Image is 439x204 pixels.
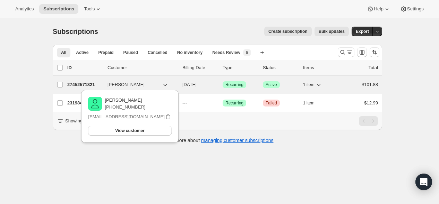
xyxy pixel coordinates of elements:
[65,118,104,124] p: Showing 1 to 2 of 2
[80,4,106,14] button: Tools
[76,50,88,55] span: Active
[182,100,187,105] span: ---
[266,100,277,106] span: Failed
[303,82,315,87] span: 1 item
[352,27,373,36] button: Export
[177,50,203,55] span: No inventory
[268,29,308,34] span: Create subscription
[88,126,171,136] button: View customer
[369,64,378,71] p: Total
[364,100,378,105] span: $12.99
[43,6,74,12] span: Subscriptions
[319,29,345,34] span: Bulk updates
[257,48,268,57] button: Create new view
[246,50,248,55] span: 6
[123,50,138,55] span: Paused
[225,100,243,106] span: Recurring
[15,6,34,12] span: Analytics
[107,81,145,88] span: [PERSON_NAME]
[67,81,102,88] p: 27452571821
[362,82,378,87] span: $101.88
[415,174,432,190] div: Open Intercom Messenger
[182,64,217,71] p: Billing Date
[315,27,349,36] button: Bulk updates
[67,64,102,71] p: ID
[105,97,145,104] p: [PERSON_NAME]
[61,50,66,55] span: All
[303,80,322,90] button: 1 item
[357,47,367,57] button: Customize table column order and visibility
[53,28,98,35] span: Subscriptions
[303,64,338,71] div: Items
[84,6,95,12] span: Tools
[264,27,312,36] button: Create subscription
[356,29,369,34] span: Export
[67,64,378,71] div: IDCustomerBilling DateTypeStatusItemsTotal
[67,98,378,108] div: 23198466221[PERSON_NAME]---SuccessRecurringCriticalFailed1 item$12.99
[212,50,240,55] span: Needs Review
[39,4,78,14] button: Subscriptions
[201,138,274,143] a: managing customer subscriptions
[105,104,145,111] p: [PHONE_NUMBER]
[225,82,243,87] span: Recurring
[223,64,257,71] div: Type
[338,47,354,57] button: Search and filter results
[303,98,322,108] button: 1 item
[103,79,173,90] button: [PERSON_NAME]
[407,6,424,12] span: Settings
[182,82,197,87] span: [DATE]
[67,100,102,106] p: 23198466221
[303,100,315,106] span: 1 item
[88,113,164,120] p: [EMAIL_ADDRESS][DOMAIN_NAME]
[98,50,113,55] span: Prepaid
[88,97,102,111] img: variant image
[67,80,378,90] div: 27452571821[PERSON_NAME][DATE]SuccessRecurringSuccessActive1 item$101.88
[263,64,298,71] p: Status
[266,82,277,87] span: Active
[162,137,274,144] p: Learn more about
[11,4,38,14] button: Analytics
[115,128,144,133] span: View customer
[359,116,378,126] nav: Pagination
[396,4,428,14] button: Settings
[370,47,379,57] button: Sort the results
[107,64,177,71] p: Customer
[363,4,394,14] button: Help
[148,50,167,55] span: Cancelled
[374,6,383,12] span: Help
